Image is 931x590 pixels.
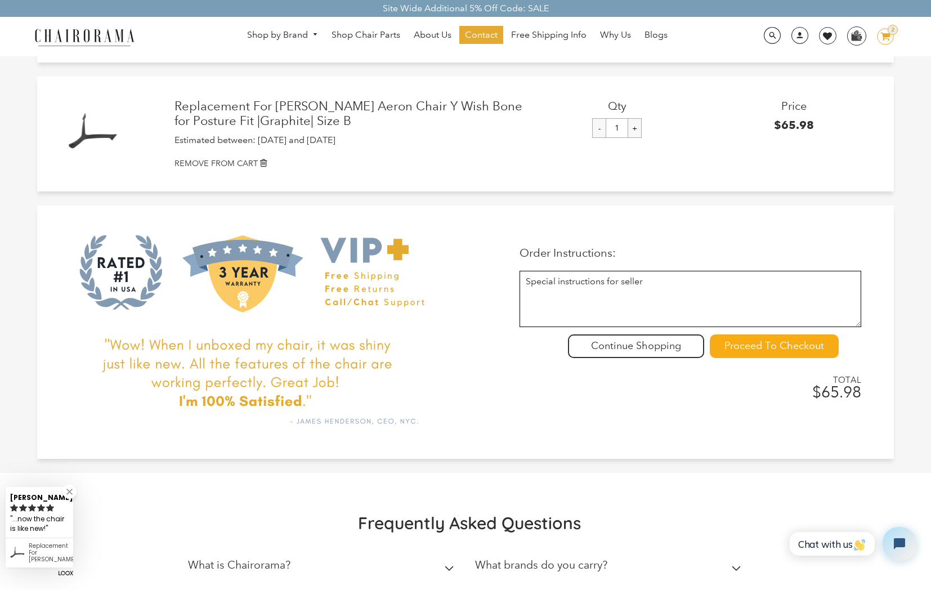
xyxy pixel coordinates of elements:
h3: Price [705,99,882,113]
p: Order Instructions: [520,246,861,260]
img: WhatsApp_Image_2024-07-12_at_16.23.01.webp [848,27,865,44]
h3: Qty [529,99,705,113]
input: - [592,118,606,138]
small: REMOVE FROM CART [174,158,258,168]
a: Free Shipping Info [505,26,592,44]
h2: What is Chairorama? [188,558,290,571]
span: About Us [414,29,451,41]
span: Blogs [644,29,668,41]
span: $65.98 [812,383,861,401]
summary: What brands do you carry? [475,551,745,585]
div: Continue Shopping [568,334,704,358]
nav: DesktopNavigation [189,26,727,47]
a: REMOVE FROM CART [174,158,882,169]
div: ...now the chair is like new! [10,513,69,535]
svg: rating icon full [28,504,36,512]
h2: Frequently Asked Questions [188,512,751,534]
svg: rating icon full [10,504,18,512]
img: chairorama [28,27,141,47]
a: Why Us [594,26,637,44]
span: Shop Chair Parts [332,29,400,41]
h2: What brands do you carry? [475,558,607,571]
span: TOTAL [807,375,861,385]
span: Why Us [600,29,631,41]
a: Contact [459,26,503,44]
div: Replacement For Herman Miller Aeron Chair Y Wish Bone for Posture Fit |Graphite| Size B [29,543,69,563]
div: [PERSON_NAME] [10,489,69,503]
div: 2 [888,25,898,35]
span: Estimated between: [DATE] and [DATE] [174,135,335,145]
a: Shop by Brand [241,26,324,44]
input: Proceed To Checkout [710,334,839,358]
svg: rating icon full [46,504,54,512]
a: Blogs [639,26,673,44]
input: + [628,118,642,138]
a: Replacement For [PERSON_NAME] Aeron Chair Y Wish Bone for Posture Fit |Graphite| Size B [174,99,529,129]
summary: What is Chairorama? [188,551,458,585]
iframe: Tidio Chat [777,517,926,570]
span: Free Shipping Info [511,29,587,41]
svg: rating icon full [19,504,27,512]
span: $65.98 [774,118,814,132]
span: Contact [465,29,498,41]
a: 2 [869,28,894,45]
img: Replacement For Herman Miller Aeron Chair Y Wish Bone for Posture Fit |Graphite| Size B [57,111,124,157]
a: Shop Chair Parts [326,26,406,44]
a: About Us [408,26,457,44]
svg: rating icon full [37,504,45,512]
